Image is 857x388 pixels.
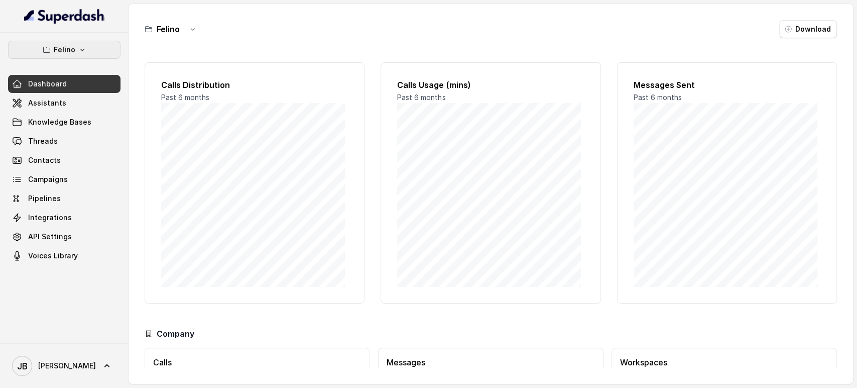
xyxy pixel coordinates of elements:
[634,79,820,91] h2: Messages Sent
[157,23,180,35] h3: Felino
[28,79,67,89] span: Dashboard
[24,8,105,24] img: light.svg
[28,174,68,184] span: Campaigns
[634,93,682,102] span: Past 6 months
[8,247,120,265] a: Voices Library
[38,361,96,371] span: [PERSON_NAME]
[8,113,120,131] a: Knowledge Bases
[8,151,120,169] a: Contacts
[157,328,194,340] h3: Company
[161,93,209,102] span: Past 6 months
[8,209,120,227] a: Integrations
[8,41,120,59] button: Felino
[28,251,78,261] span: Voices Library
[153,356,361,368] h3: Calls
[161,79,348,91] h2: Calls Distribution
[17,361,28,371] text: JB
[397,79,584,91] h2: Calls Usage (mins)
[28,98,66,108] span: Assistants
[397,93,445,102] span: Past 6 months
[8,170,120,188] a: Campaigns
[28,117,91,127] span: Knowledge Bases
[28,213,72,223] span: Integrations
[8,228,120,246] a: API Settings
[28,232,72,242] span: API Settings
[8,75,120,93] a: Dashboard
[8,94,120,112] a: Assistants
[8,189,120,208] a: Pipelines
[28,136,58,146] span: Threads
[620,356,828,368] h3: Workspaces
[28,155,61,165] span: Contacts
[8,352,120,380] a: [PERSON_NAME]
[387,356,595,368] h3: Messages
[28,193,61,204] span: Pipelines
[54,44,75,56] p: Felino
[8,132,120,150] a: Threads
[779,20,837,38] button: Download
